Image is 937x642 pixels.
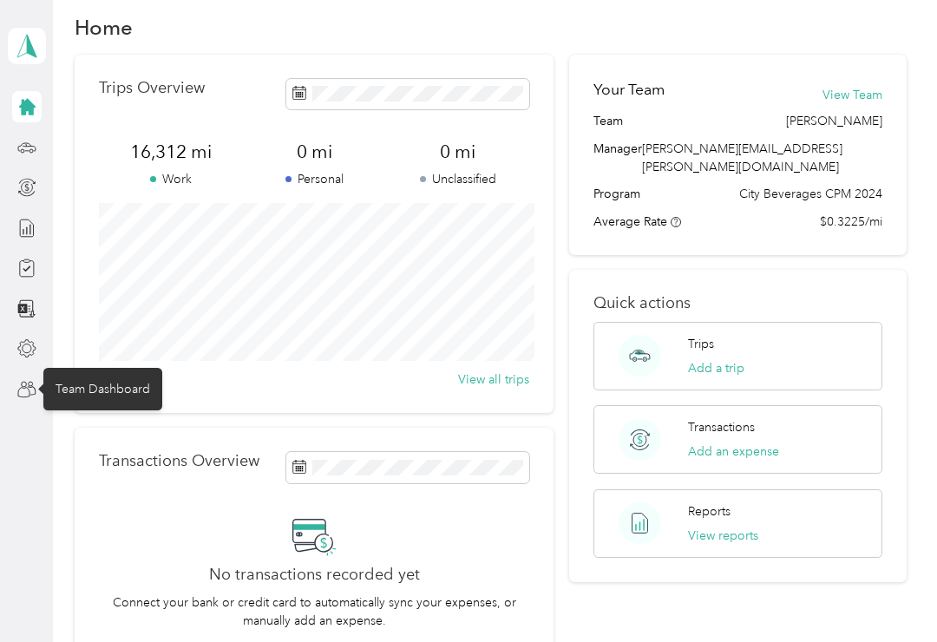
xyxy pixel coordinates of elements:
h2: Your Team [593,79,665,101]
p: Trips [688,335,714,353]
p: Personal [242,170,386,188]
h2: No transactions recorded yet [209,566,420,584]
p: Quick actions [593,294,883,312]
span: 0 mi [242,140,386,164]
div: Team Dashboard [43,368,162,410]
span: Manager [593,140,642,176]
span: Program [593,185,640,203]
span: $0.3225/mi [820,213,882,231]
p: Transactions [688,418,755,436]
p: Work [99,170,243,188]
p: Connect your bank or credit card to automatically sync your expenses, or manually add an expense. [99,593,530,630]
iframe: Everlance-gr Chat Button Frame [840,545,937,642]
button: View reports [688,527,758,545]
span: Average Rate [593,214,667,229]
span: City Beverages CPM 2024 [739,185,882,203]
button: View Team [822,86,882,104]
button: Add a trip [688,359,744,377]
span: 0 mi [386,140,530,164]
p: Unclassified [386,170,530,188]
span: [PERSON_NAME] [786,112,882,130]
p: Transactions Overview [99,452,259,470]
button: Add an expense [688,442,779,461]
p: Trips Overview [99,79,205,97]
span: 16,312 mi [99,140,243,164]
h1: Home [75,18,133,36]
button: View all trips [458,370,529,389]
span: Team [593,112,623,130]
span: [PERSON_NAME][EMAIL_ADDRESS][PERSON_NAME][DOMAIN_NAME] [642,141,842,174]
p: Reports [688,502,731,521]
